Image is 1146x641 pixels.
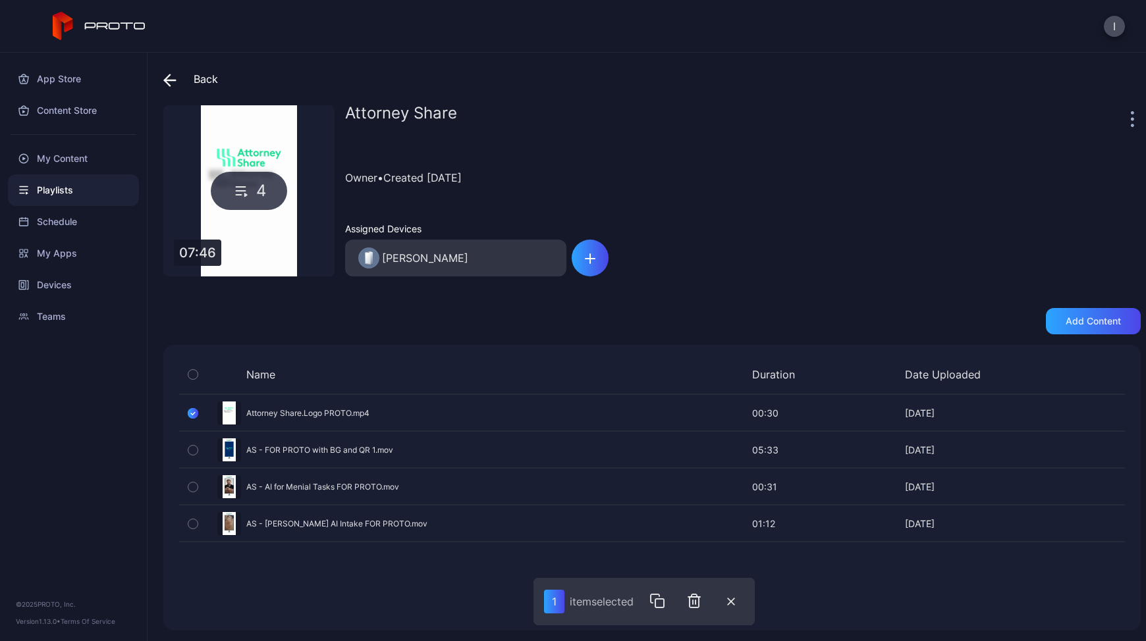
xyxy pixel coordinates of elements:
[1066,316,1121,326] div: Add content
[61,617,115,625] a: Terms Of Service
[163,63,218,95] div: Back
[211,172,287,210] div: 4
[382,250,468,266] div: Bob Bot
[8,269,139,301] a: Devices
[8,301,139,332] a: Teams
[8,143,139,174] a: My Content
[544,590,564,613] div: 1
[8,95,139,126] a: Content Store
[345,147,1141,207] div: Owner • Created [DATE]
[16,617,61,625] span: Version 1.13.0 •
[8,238,139,269] a: My Apps
[8,206,139,238] a: Schedule
[1046,308,1141,334] button: Add content
[345,223,566,234] div: Assigned Devices
[345,105,1128,132] div: Attorney Share
[570,595,634,608] div: item selected
[8,174,139,206] a: Playlists
[16,599,131,609] div: © 2025 PROTO, Inc.
[207,368,666,381] div: Name
[8,63,139,95] a: App Store
[1104,16,1125,37] button: I
[905,368,1004,381] div: Date Uploaded
[752,368,818,381] div: Duration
